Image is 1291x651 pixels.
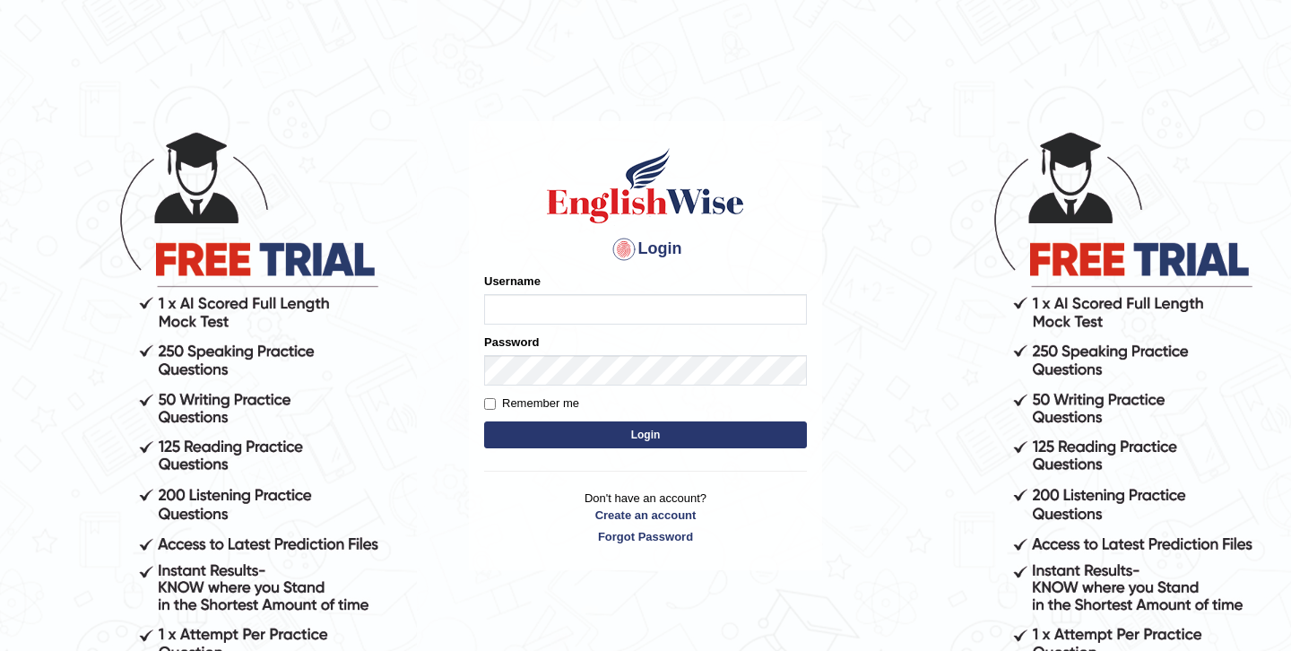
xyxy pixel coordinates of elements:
a: Forgot Password [484,528,807,545]
a: Create an account [484,507,807,524]
label: Remember me [484,395,579,412]
label: Username [484,273,541,290]
button: Login [484,421,807,448]
input: Remember me [484,398,496,410]
p: Don't have an account? [484,490,807,545]
h4: Login [484,235,807,264]
label: Password [484,334,539,351]
img: Logo of English Wise sign in for intelligent practice with AI [543,145,748,226]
